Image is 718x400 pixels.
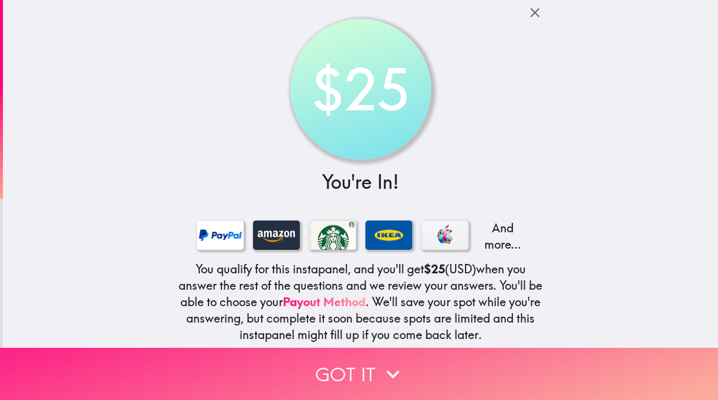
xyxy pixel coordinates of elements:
h3: You're In! [178,169,543,195]
a: Payout Method [283,294,365,309]
div: $25 [296,25,425,154]
b: $25 [424,262,445,276]
h5: You qualify for this instapanel, and you'll get (USD) when you answer the rest of the questions a... [178,261,543,343]
p: And more... [478,220,525,253]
